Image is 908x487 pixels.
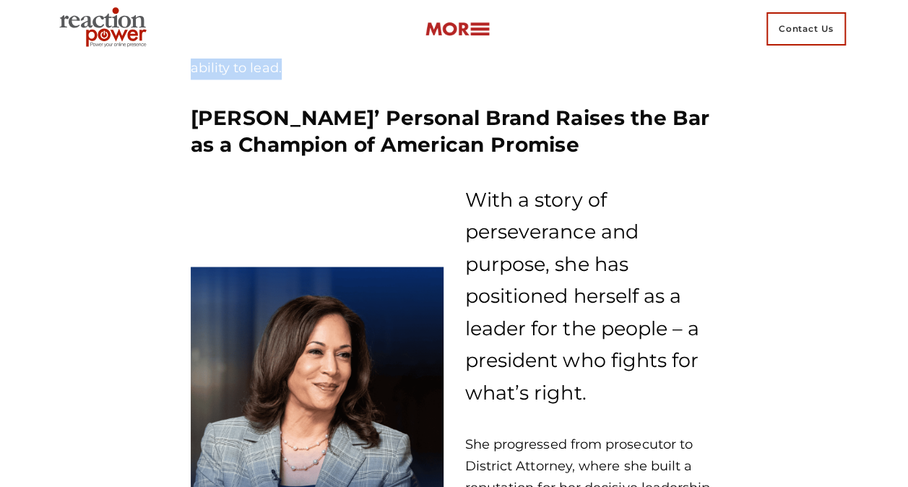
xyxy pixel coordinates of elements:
h3: [PERSON_NAME]’ Personal Brand Raises the Bar as a Champion of American Promise [191,105,718,158]
img: Executive Branding | Personal Branding Agency [53,3,158,55]
img: more-btn.png [425,21,490,38]
p: With a story of perseverance and purpose, she has positioned herself as a leader for the people –... [465,184,718,409]
span: Contact Us [766,12,846,46]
